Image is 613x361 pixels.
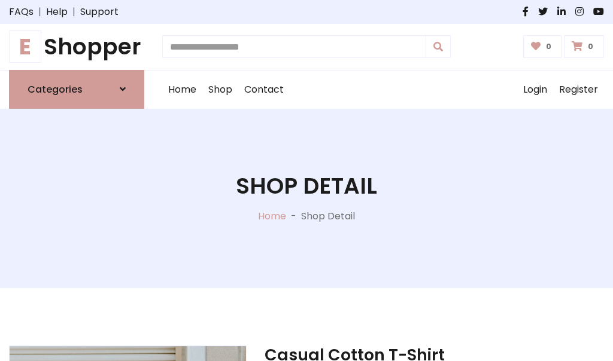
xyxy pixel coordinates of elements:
a: 0 [564,35,604,58]
a: Support [80,5,119,19]
span: | [34,5,46,19]
p: - [286,209,301,224]
h1: Shopper [9,33,144,60]
a: Login [517,71,553,109]
a: Register [553,71,604,109]
a: Contact [238,71,290,109]
h6: Categories [28,84,83,95]
a: Home [162,71,202,109]
a: Home [258,209,286,223]
a: Shop [202,71,238,109]
span: 0 [543,41,554,52]
a: Help [46,5,68,19]
p: Shop Detail [301,209,355,224]
a: Categories [9,70,144,109]
a: 0 [523,35,562,58]
h1: Shop Detail [236,173,377,200]
a: EShopper [9,33,144,60]
span: | [68,5,80,19]
span: 0 [585,41,596,52]
span: E [9,30,41,63]
a: FAQs [9,5,34,19]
